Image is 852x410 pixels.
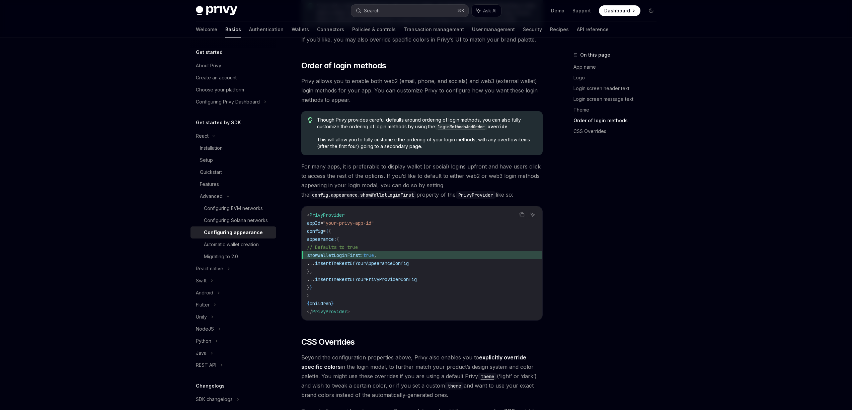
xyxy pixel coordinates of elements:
div: SDK changelogs [196,395,233,403]
span: appearance: [307,236,336,242]
div: Python [196,337,211,345]
a: Wallets [292,21,309,38]
span: } [310,284,312,290]
div: Configuring appearance [204,228,263,236]
a: Configuring Solana networks [190,214,276,226]
a: API reference [577,21,609,38]
a: Configuring EVM networks [190,202,276,214]
span: > [307,292,310,298]
span: }, [307,268,312,274]
a: Migrating to 2.0 [190,251,276,263]
div: Create an account [196,74,237,82]
span: insertTheRestOfYourAppearanceConfig [315,260,409,266]
div: Configuring Solana networks [204,216,268,224]
span: = [320,220,323,226]
div: Setup [200,156,213,164]
span: { [307,300,310,306]
a: App name [573,62,662,72]
a: Theme [573,105,662,115]
span: = [323,228,326,234]
div: Features [200,180,219,188]
span: { [326,228,328,234]
span: ... [307,276,315,282]
div: Java [196,349,207,357]
h5: Get started [196,48,223,56]
a: CSS Overrides [573,126,662,137]
a: Setup [190,154,276,166]
a: Login screen message text [573,94,662,105]
button: Search...⌘K [351,5,468,17]
span: If you’d like, you may also override specific colors in Privy’s UI to match your brand palette. [301,35,543,44]
div: Android [196,289,213,297]
h5: Get started by SDK [196,119,241,127]
div: Quickstart [200,168,222,176]
div: Automatic wallet creation [204,241,259,249]
span: Dashboard [604,7,630,14]
a: Dashboard [599,5,640,16]
a: Features [190,178,276,190]
span: } [331,300,334,306]
h5: Changelogs [196,382,225,390]
a: User management [472,21,515,38]
a: loginMethodsAndOrderoverride [435,124,508,129]
span: PrivyProvider [310,212,344,218]
span: ... [307,260,315,266]
a: Recipes [550,21,569,38]
div: Migrating to 2.0 [204,253,238,261]
div: React [196,132,209,140]
div: Installation [200,144,223,152]
div: REST API [196,361,216,369]
a: Transaction management [404,21,464,38]
a: Automatic wallet creation [190,238,276,251]
span: true [363,252,374,258]
span: On this page [580,51,610,59]
div: Search... [364,7,383,15]
div: Configuring Privy Dashboard [196,98,260,106]
a: Installation [190,142,276,154]
button: Ask AI [528,210,537,219]
a: Basics [225,21,241,38]
span: Ask AI [483,7,496,14]
span: appId [307,220,320,226]
span: // Defaults to true [307,244,358,250]
strong: explicitly override specific colors [301,354,526,370]
a: Connectors [317,21,344,38]
div: Swift [196,277,207,285]
span: } [307,284,310,290]
span: Though Privy provides careful defaults around ordering of login methods, you can also fully custo... [317,117,536,130]
a: Choose your platform [190,84,276,96]
div: NodeJS [196,325,214,333]
span: CSS Overrides [301,337,355,347]
a: About Privy [190,60,276,72]
span: children [310,300,331,306]
a: Login screen header text [573,83,662,94]
code: PrivyProvider [456,191,496,199]
div: Flutter [196,301,210,309]
span: Privy allows you to enable both web2 (email, phone, and socials) and web3 (external wallet) login... [301,76,543,105]
a: Create an account [190,72,276,84]
span: , [374,252,377,258]
code: theme [478,373,497,380]
span: config [307,228,323,234]
code: theme [445,382,464,390]
div: About Privy [196,62,221,70]
span: "your-privy-app-id" [323,220,374,226]
a: theme [478,373,497,380]
div: React native [196,265,223,273]
div: Choose your platform [196,86,244,94]
span: showWalletLoginFirst: [307,252,363,258]
div: Configuring EVM networks [204,204,263,212]
img: dark logo [196,6,237,15]
span: > [347,309,350,315]
code: config.appearance.showWalletLoginFirst [309,191,416,199]
a: Security [523,21,542,38]
button: Ask AI [472,5,501,17]
a: Support [572,7,591,14]
a: Configuring appearance [190,226,276,238]
span: insertTheRestOfYourPrivyProviderConfig [315,276,417,282]
button: Copy the contents from the code block [518,210,526,219]
span: { [328,228,331,234]
svg: Tip [308,117,313,123]
a: Quickstart [190,166,276,178]
a: Logo [573,72,662,83]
